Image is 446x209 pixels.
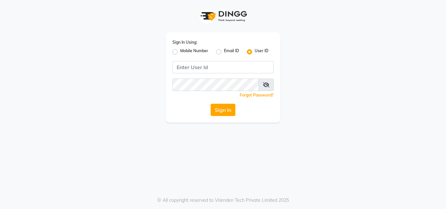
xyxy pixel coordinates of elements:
[211,104,235,116] button: Sign In
[172,79,259,91] input: Username
[197,7,249,26] img: logo1.svg
[172,39,197,45] label: Sign In Using:
[172,61,274,73] input: Username
[255,48,268,56] label: User ID
[180,48,208,56] label: Mobile Number
[224,48,239,56] label: Email ID
[240,93,274,97] a: Forgot Password?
